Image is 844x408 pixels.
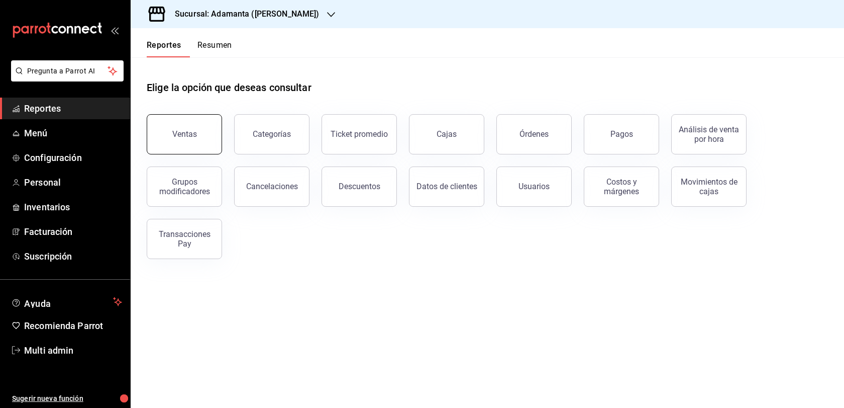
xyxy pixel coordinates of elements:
[12,393,122,404] span: Sugerir nueva función
[496,114,572,154] button: Órdenes
[409,167,484,207] button: Datos de clientes
[671,167,747,207] button: Movimientos de cajas
[496,167,572,207] button: Usuarios
[147,40,181,57] button: Reportes
[24,225,122,238] span: Facturación
[253,129,291,139] div: Categorías
[322,167,397,207] button: Descuentos
[671,114,747,154] button: Análisis de venta por hora
[197,40,232,57] button: Resumen
[24,176,122,189] span: Personal
[24,344,122,357] span: Multi admin
[172,129,197,139] div: Ventas
[24,102,122,115] span: Reportes
[584,114,659,154] button: Pagos
[339,182,380,191] div: Descuentos
[7,73,124,84] a: Pregunta a Parrot AI
[24,250,122,263] span: Suscripción
[11,60,124,81] button: Pregunta a Parrot AI
[409,114,484,154] a: Cajas
[24,200,122,214] span: Inventarios
[147,80,311,95] h1: Elige la opción que deseas consultar
[147,40,232,57] div: navigation tabs
[437,128,457,140] div: Cajas
[234,114,309,154] button: Categorías
[147,114,222,154] button: Ventas
[590,177,653,196] div: Costos y márgenes
[147,219,222,259] button: Transacciones Pay
[153,229,216,249] div: Transacciones Pay
[610,129,633,139] div: Pagos
[27,66,108,76] span: Pregunta a Parrot AI
[24,151,122,165] span: Configuración
[153,177,216,196] div: Grupos modificadores
[24,319,122,333] span: Recomienda Parrot
[331,129,388,139] div: Ticket promedio
[246,182,298,191] div: Cancelaciones
[24,126,122,140] span: Menú
[416,182,477,191] div: Datos de clientes
[322,114,397,154] button: Ticket promedio
[147,167,222,207] button: Grupos modificadores
[678,125,740,144] div: Análisis de venta por hora
[234,167,309,207] button: Cancelaciones
[584,167,659,207] button: Costos y márgenes
[24,296,109,308] span: Ayuda
[519,129,549,139] div: Órdenes
[167,8,319,20] h3: Sucursal: Adamanta ([PERSON_NAME])
[111,26,119,34] button: open_drawer_menu
[678,177,740,196] div: Movimientos de cajas
[518,182,550,191] div: Usuarios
